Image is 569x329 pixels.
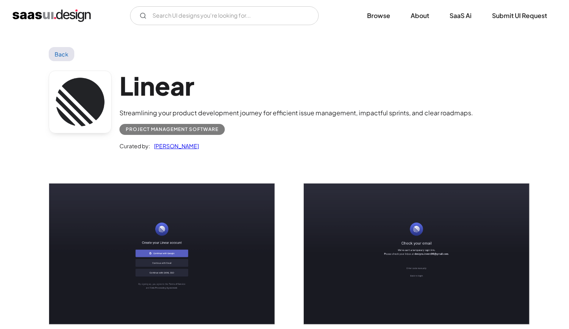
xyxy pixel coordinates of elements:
[304,184,529,324] a: open lightbox
[130,6,319,25] input: Search UI designs you're looking for...
[483,7,556,24] a: Submit UI Request
[49,47,74,61] a: Back
[13,9,91,22] a: home
[358,7,400,24] a: Browse
[119,141,150,151] div: Curated by:
[119,71,473,101] h1: Linear
[49,184,275,324] a: open lightbox
[119,108,473,118] div: Streamlining your product development journey for efficient issue management, impactful sprints, ...
[49,184,275,324] img: 648701b4848bc244d71e8d08_Linear%20Signup%20Screen.png
[440,7,481,24] a: SaaS Ai
[126,125,218,134] div: Project Management Software
[130,6,319,25] form: Email Form
[401,7,439,24] a: About
[304,184,529,324] img: 648701b3919ba8d4c66f90ab_Linear%20Verify%20Mail%20Screen.png
[150,141,199,151] a: [PERSON_NAME]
